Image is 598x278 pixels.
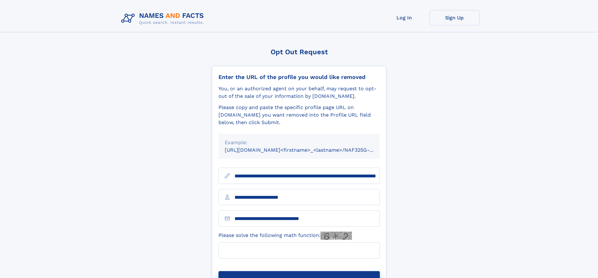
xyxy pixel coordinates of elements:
a: Log In [379,10,429,25]
div: Example: [225,139,374,146]
small: [URL][DOMAIN_NAME]<firstname>_<lastname>/NAF325G-xxxxxxxx [225,147,392,153]
a: Sign Up [429,10,480,25]
img: Logo Names and Facts [119,10,209,27]
label: Please solve the following math function: [218,232,352,240]
div: You, or an authorized agent on your behalf, may request to opt-out of the sale of your informatio... [218,85,380,100]
div: Enter the URL of the profile you would like removed [218,74,380,81]
div: Please copy and paste the specific profile page URL on [DOMAIN_NAME] you want removed into the Pr... [218,104,380,126]
div: Opt Out Request [212,48,386,56]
